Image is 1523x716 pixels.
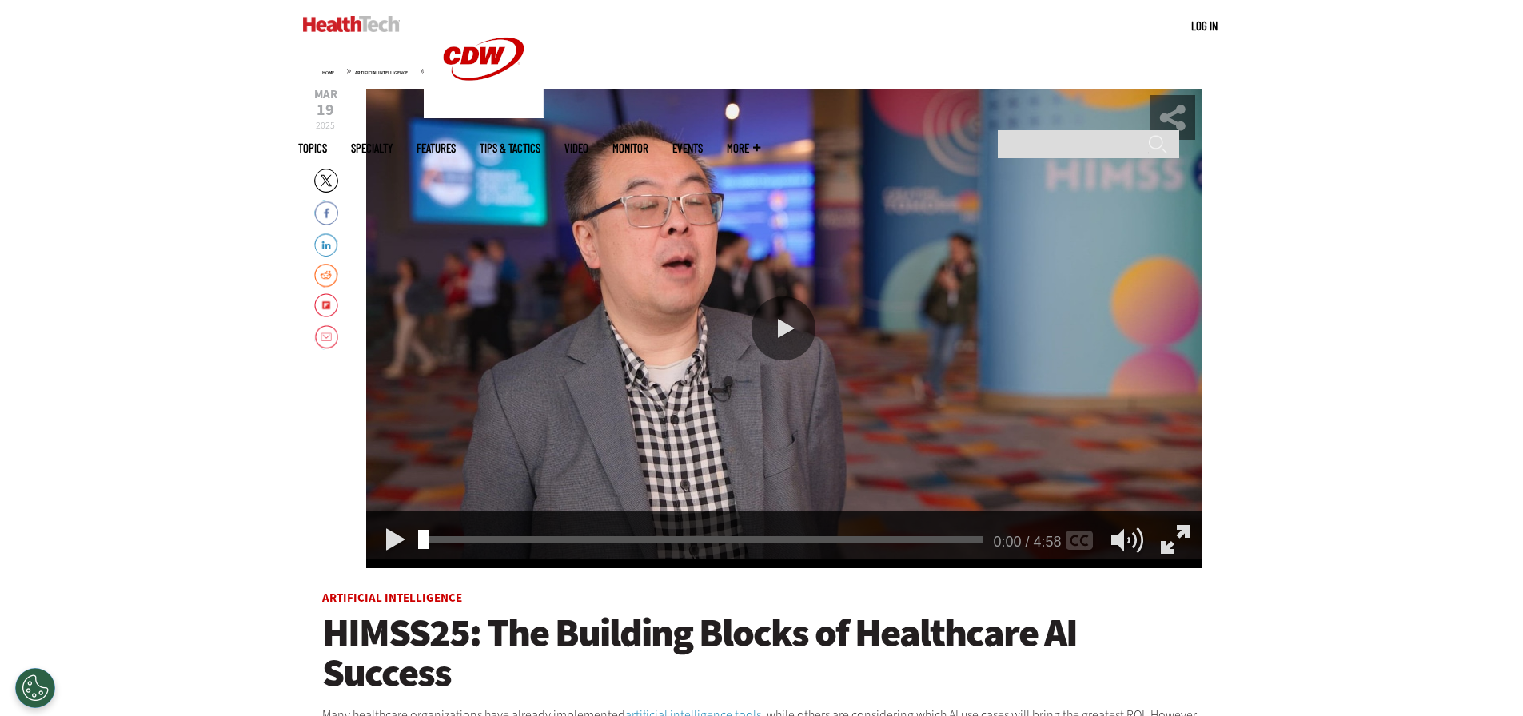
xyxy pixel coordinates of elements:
[373,517,417,562] div: Play
[1191,18,1218,34] div: User menu
[322,590,462,606] a: Artificial Intelligence
[480,142,540,154] a: Tips & Tactics
[15,668,55,708] button: Open Preferences
[424,105,544,122] a: CDW
[298,142,327,154] span: Topics
[366,89,1202,568] div: Video viewer
[612,142,648,154] a: MonITor
[1153,517,1198,562] div: Full Screen
[1057,517,1102,562] div: Enable Closed Captioning
[351,142,393,154] span: Specialty
[1103,517,1151,562] div: Mute
[672,142,703,154] a: Events
[322,607,1077,699] span: HIMSS25: The Building Blocks of Healthcare AI Success
[303,16,400,32] img: Home
[1191,18,1218,33] a: Log in
[564,142,588,154] a: Video
[15,668,55,708] div: Cookies Settings
[417,142,456,154] a: Features
[994,534,1052,551] div: 0:00 / 4:58
[418,530,429,549] div: Seek Video
[752,296,815,360] div: Play or Pause Video
[727,142,760,154] span: More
